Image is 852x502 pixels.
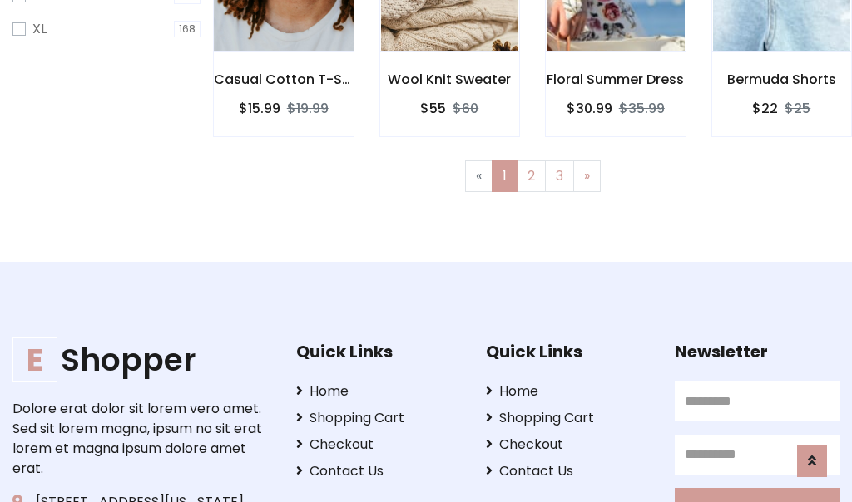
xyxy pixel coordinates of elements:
a: Checkout [486,435,651,455]
a: Contact Us [296,461,461,481]
h6: Bermuda Shorts [712,71,852,87]
a: Checkout [296,435,461,455]
h6: $22 [752,101,778,116]
nav: Page navigation [225,160,840,192]
span: 168 [174,21,201,37]
h6: Wool Knit Sweater [380,71,520,87]
del: $25 [785,99,810,118]
a: Home [486,381,651,401]
label: XL [32,19,47,39]
del: $60 [453,99,478,118]
a: Shopping Cart [296,408,461,428]
a: Home [296,381,461,401]
a: 3 [545,160,574,192]
del: $35.99 [619,99,665,118]
h5: Newsletter [675,342,840,362]
a: EShopper [12,342,270,379]
a: Contact Us [486,461,651,481]
h6: $15.99 [239,101,280,116]
h5: Quick Links [486,342,651,362]
h1: Shopper [12,342,270,379]
h6: Casual Cotton T-Shirt [214,71,354,87]
a: 1 [492,160,518,192]
a: Shopping Cart [486,408,651,428]
del: $19.99 [287,99,329,118]
a: 2 [517,160,546,192]
p: Dolore erat dolor sit lorem vero amet. Sed sit lorem magna, ipsum no sit erat lorem et magna ipsu... [12,399,270,479]
h6: Floral Summer Dress [546,71,686,87]
h5: Quick Links [296,342,461,362]
h6: $30.99 [567,101,612,116]
span: E [12,337,57,382]
a: Next [573,160,601,192]
h6: $55 [420,101,446,116]
span: » [584,166,590,185]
